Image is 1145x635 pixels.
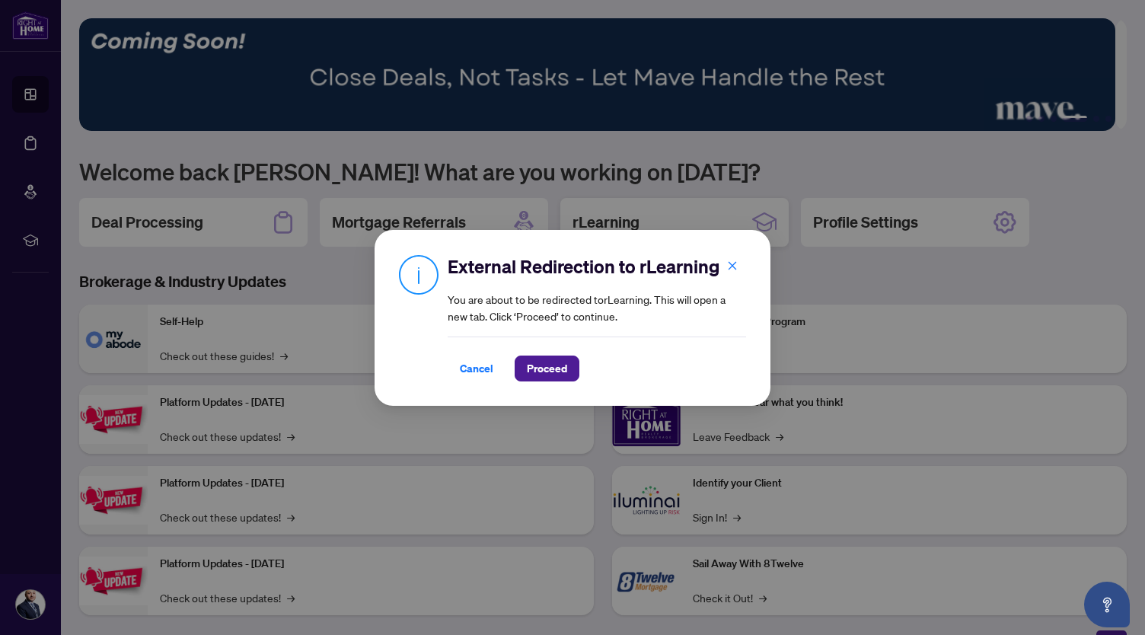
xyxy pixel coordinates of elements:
div: You are about to be redirected to rLearning . This will open a new tab. Click ‘Proceed’ to continue. [448,254,746,381]
span: close [727,260,738,270]
button: Proceed [515,356,579,381]
button: Cancel [448,356,506,381]
span: Proceed [527,356,567,381]
button: Open asap [1084,582,1130,627]
h2: External Redirection to rLearning [448,254,746,279]
span: Cancel [460,356,493,381]
img: Info Icon [399,254,439,295]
